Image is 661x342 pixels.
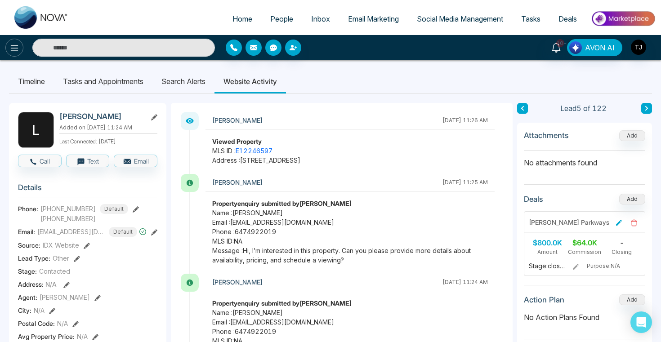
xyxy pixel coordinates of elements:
div: Open Intercom Messenger [630,311,652,333]
div: [PERSON_NAME] [212,115,263,126]
div: Commission [566,248,603,256]
span: Address: [18,280,57,289]
span: Phone : 6474922019 [212,227,488,236]
p: Last Connected: [DATE] [59,136,157,146]
span: Stage: [18,266,37,276]
span: Name : [PERSON_NAME] [212,208,488,218]
span: Email Marketing [348,14,399,23]
span: N/A [45,280,57,288]
span: Postal Code : [18,319,55,328]
span: Other [53,253,69,263]
a: Home [223,10,261,27]
div: - [603,237,640,248]
span: Email : [EMAIL_ADDRESS][DOMAIN_NAME] [212,218,488,227]
span: Email: [18,227,35,236]
a: NA [234,237,242,245]
h3: Attachments [524,131,569,140]
button: AVON AI [567,39,622,56]
span: Contacted [39,266,70,276]
span: IDX Website [43,240,79,250]
div: [DATE] 11:26 AM [442,116,488,124]
span: Lead Type: [18,253,50,263]
span: Add [619,131,645,139]
span: [EMAIL_ADDRESS][DOMAIN_NAME] [37,227,105,236]
div: [DATE] 11:24 AM [442,278,488,286]
a: Inbox [302,10,339,27]
strong: Property enquiry submitted by [PERSON_NAME] [212,299,352,307]
div: L [18,112,54,148]
div: [PERSON_NAME] Parkways [529,218,609,227]
span: [PHONE_NUMBER] [40,204,96,213]
button: Email [114,155,157,167]
span: People [270,14,293,23]
li: Search Alerts [152,69,214,93]
div: [DATE] 11:25 AM [442,178,488,187]
span: Social Media Management [417,14,503,23]
div: $64.0K [566,237,603,248]
span: AVON AI [585,42,615,53]
a: 10+ [545,39,567,55]
button: Add [619,194,645,204]
a: Deals [549,10,586,27]
div: Closing [603,248,640,256]
p: Address : [STREET_ADDRESS] [212,155,488,165]
a: Tasks [512,10,549,27]
img: Lead Flow [569,41,582,54]
div: [PERSON_NAME] [212,177,263,188]
h2: [PERSON_NAME] [59,112,143,121]
span: Stage: closed 2026 [529,262,566,271]
strong: Property enquiry submitted by [PERSON_NAME] [212,200,352,207]
span: 10+ [556,39,564,47]
span: Home [232,14,252,23]
span: [PERSON_NAME] [40,293,90,302]
div: [PERSON_NAME] [212,276,263,288]
button: Call [18,155,62,167]
img: Market-place.gif [590,9,656,29]
span: Agent: [18,293,37,302]
div: $800.0K [529,237,566,248]
span: N/A [77,332,88,341]
a: Email Marketing [339,10,408,27]
img: Nova CRM Logo [14,6,68,29]
li: Timeline [9,69,54,93]
span: MLS ID : [212,146,488,155]
h3: Deals [524,195,543,204]
p: Added on [DATE] 11:24 AM [59,124,157,132]
a: E12246597 [236,147,272,155]
p: No Action Plans Found [524,312,645,323]
span: Tasks [521,14,540,23]
h3: Action Plan [524,295,564,304]
span: Avg Property Price : [18,332,75,341]
button: Text [66,155,110,167]
li: Website Activity [214,69,286,93]
button: Add [619,294,645,305]
span: Inbox [311,14,330,23]
button: Add [619,130,645,141]
span: Phone: [18,204,38,213]
span: Source: [18,240,40,250]
div: Amount [529,248,566,256]
span: Purpose: N/A [587,262,639,270]
a: Social Media Management [408,10,512,27]
span: N/A [57,319,68,328]
span: Default [100,204,128,214]
strong: Viewed Property [212,138,262,145]
span: N/A [34,306,45,315]
span: Message : Hi, I’m interested in this property. Can you please provide more details about availabi... [212,246,488,265]
img: User Avatar [631,40,646,55]
span: Deals [558,14,577,23]
span: MLS ID : [212,236,488,246]
span: Email : [EMAIL_ADDRESS][DOMAIN_NAME] [212,317,488,327]
span: Name : [PERSON_NAME] [212,308,488,317]
span: Lead 5 of 122 [560,103,607,114]
li: Tasks and Appointments [54,69,152,93]
span: [PHONE_NUMBER] [40,214,128,223]
p: No attachments found [524,151,645,168]
span: Default [109,227,137,237]
a: People [261,10,302,27]
span: Phone : 6474922019 [212,327,488,336]
span: City : [18,306,31,315]
h3: Details [18,183,157,197]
